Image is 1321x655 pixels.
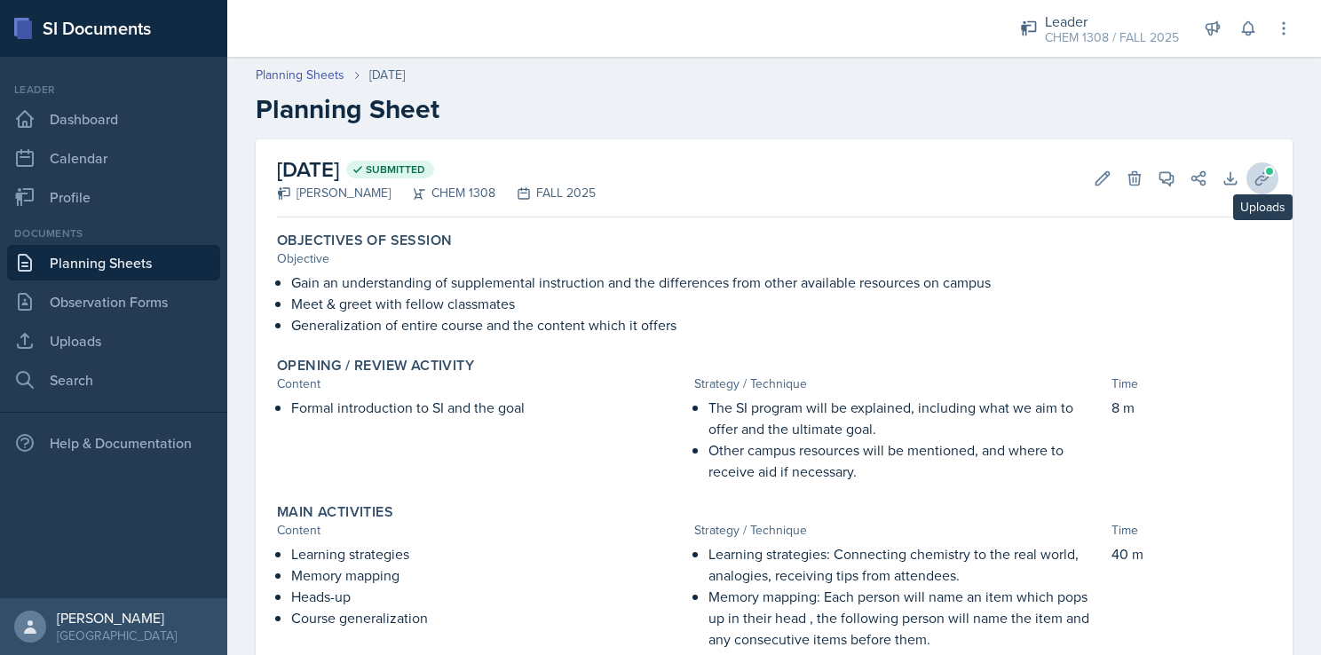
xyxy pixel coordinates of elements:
[7,179,220,215] a: Profile
[1246,162,1278,194] button: Uploads
[7,82,220,98] div: Leader
[708,543,1104,586] p: Learning strategies: Connecting chemistry to the real world, analogies, receiving tips from atten...
[1045,11,1179,32] div: Leader
[7,425,220,461] div: Help & Documentation
[7,284,220,320] a: Observation Forms
[277,357,474,375] label: Opening / Review Activity
[7,323,220,359] a: Uploads
[277,232,452,249] label: Objectives of Session
[256,93,1293,125] h2: Planning Sheet
[7,140,220,176] a: Calendar
[277,184,391,202] div: [PERSON_NAME]
[1111,375,1271,393] div: Time
[495,184,596,202] div: FALL 2025
[7,362,220,398] a: Search
[708,586,1104,650] p: Memory mapping: Each person will name an item which pops up in their head , the following person ...
[277,249,1271,268] div: Objective
[291,543,687,564] p: Learning strategies
[277,521,687,540] div: Content
[369,66,405,84] div: [DATE]
[366,162,425,177] span: Submitted
[1111,397,1271,418] p: 8 m
[256,66,344,84] a: Planning Sheets
[1111,521,1271,540] div: Time
[291,272,1271,293] p: Gain an understanding of supplemental instruction and the differences from other available resour...
[277,503,393,521] label: Main Activities
[277,375,687,393] div: Content
[277,154,596,185] h2: [DATE]
[291,607,687,628] p: Course generalization
[708,397,1104,439] p: The SI program will be explained, including what we aim to offer and the ultimate goal.
[694,375,1104,393] div: Strategy / Technique
[57,609,177,627] div: [PERSON_NAME]
[291,314,1271,335] p: Generalization of entire course and the content which it offers
[57,627,177,644] div: [GEOGRAPHIC_DATA]
[7,101,220,137] a: Dashboard
[391,184,495,202] div: CHEM 1308
[1045,28,1179,47] div: CHEM 1308 / FALL 2025
[708,439,1104,482] p: Other campus resources will be mentioned, and where to receive aid if necessary.
[694,521,1104,540] div: Strategy / Technique
[7,245,220,280] a: Planning Sheets
[291,293,1271,314] p: Meet & greet with fellow classmates
[291,564,687,586] p: Memory mapping
[291,586,687,607] p: Heads-up
[7,225,220,241] div: Documents
[1111,543,1271,564] p: 40 m
[291,397,687,418] p: Formal introduction to SI and the goal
